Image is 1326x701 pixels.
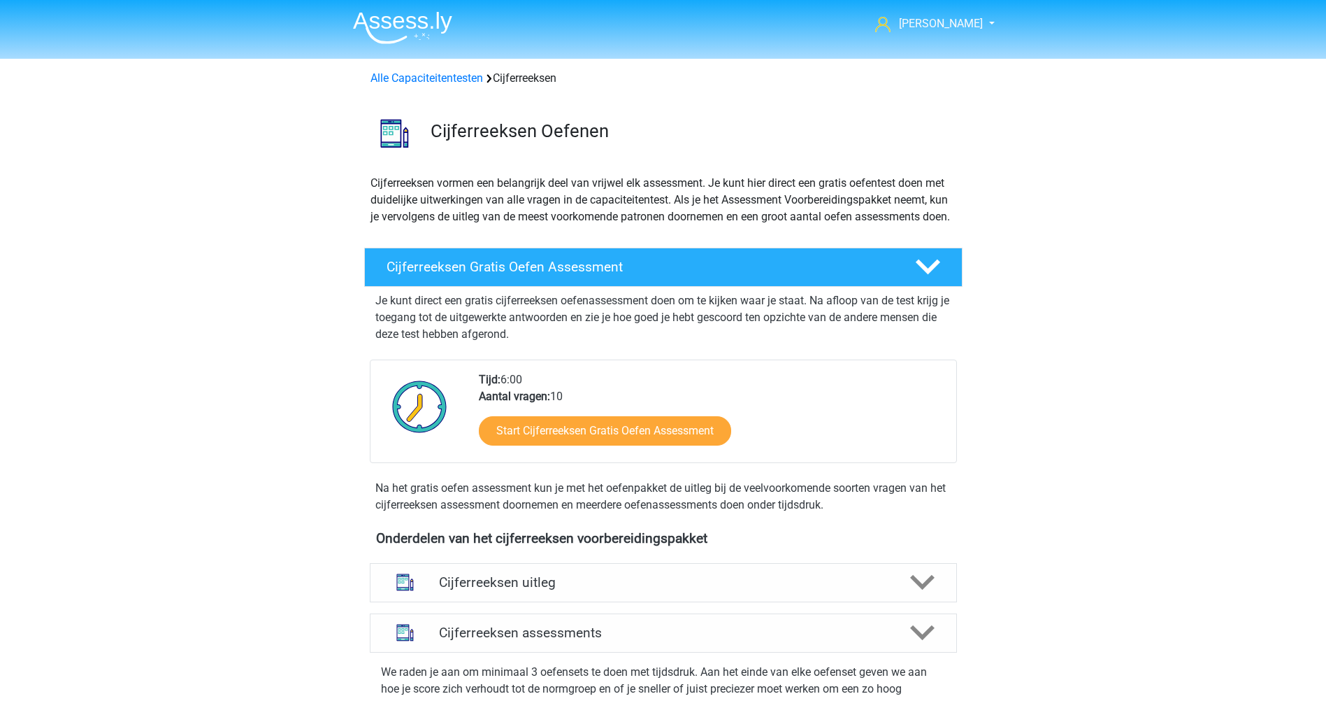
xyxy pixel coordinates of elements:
h3: Cijferreeksen Oefenen [431,120,951,142]
a: Alle Capaciteitentesten [370,71,483,85]
p: Je kunt direct een gratis cijferreeksen oefenassessment doen om te kijken waar je staat. Na afloo... [375,292,951,343]
h4: Onderdelen van het cijferreeksen voorbereidingspakket [376,530,951,546]
p: Cijferreeksen vormen een belangrijk deel van vrijwel elk assessment. Je kunt hier direct een grat... [370,175,956,225]
b: Tijd: [479,373,500,386]
img: cijferreeksen uitleg [387,565,423,600]
span: [PERSON_NAME] [899,17,983,30]
div: Na het gratis oefen assessment kun je met het oefenpakket de uitleg bij de veelvoorkomende soorte... [370,480,957,514]
h4: Cijferreeksen assessments [439,625,888,641]
a: assessments Cijferreeksen assessments [364,614,963,653]
h4: Cijferreeksen Gratis Oefen Assessment [387,259,893,275]
a: Start Cijferreeksen Gratis Oefen Assessment [479,416,731,446]
b: Aantal vragen: [479,390,550,403]
img: Assessly [353,11,452,44]
div: Cijferreeksen [365,70,962,87]
img: cijferreeksen [365,104,424,163]
img: cijferreeksen assessments [387,615,423,651]
a: [PERSON_NAME] [870,15,984,32]
img: Klok [384,371,455,441]
a: Cijferreeksen Gratis Oefen Assessment [359,248,968,287]
a: uitleg Cijferreeksen uitleg [364,563,963,602]
div: 6:00 10 [468,371,956,462]
h4: Cijferreeksen uitleg [439,574,888,590]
